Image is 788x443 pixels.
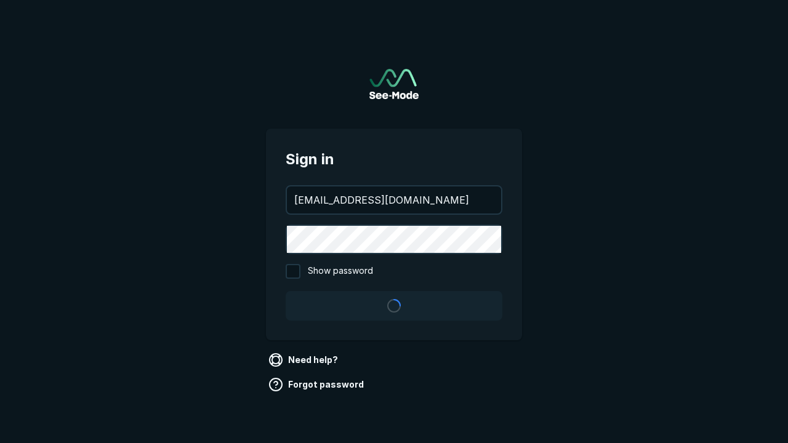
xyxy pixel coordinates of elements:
a: Need help? [266,350,343,370]
span: Sign in [286,148,502,170]
span: Show password [308,264,373,279]
a: Go to sign in [369,69,419,99]
img: See-Mode Logo [369,69,419,99]
a: Forgot password [266,375,369,394]
input: your@email.com [287,186,501,214]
